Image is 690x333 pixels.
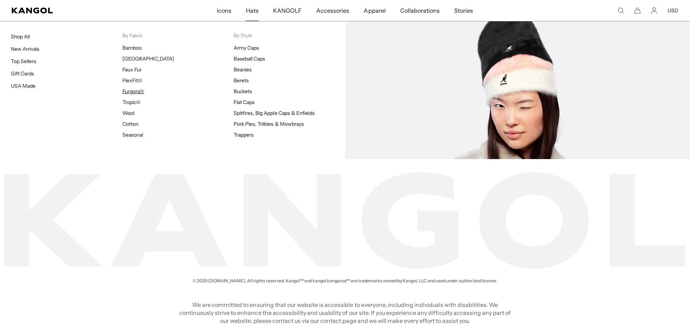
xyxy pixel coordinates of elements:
[668,7,678,14] button: USD
[234,55,265,62] a: Baseball Caps
[11,46,39,52] a: New Arrivals
[11,83,35,89] a: USA Made
[11,33,30,40] a: Shop All
[11,58,36,64] a: Top Sellers
[234,66,252,73] a: Beanies
[122,45,142,51] a: Bamboo
[122,110,134,116] a: Wool
[234,132,254,138] a: Trappers
[11,70,34,77] a: Gift Cards
[122,55,174,62] a: [GEOGRAPHIC_DATA]
[634,7,641,14] button: Cart
[651,7,657,14] a: Account
[234,88,252,95] a: Buckets
[234,110,315,116] a: Spitfires, Big Apple Caps & Enfields
[618,7,624,14] summary: Search here
[234,121,304,127] a: Pork Pies, Trilbies & Mowbrays
[122,32,234,39] p: By Fabric
[122,121,138,127] a: Cotton
[122,132,143,138] a: Seasonal
[177,301,513,325] p: We are committed to ensuring that our website is accessible to everyone, including individuals wi...
[12,8,143,13] a: Kangol
[122,66,142,73] a: Faux Fur
[234,99,255,105] a: Flat Caps
[234,32,345,39] p: By Style
[122,99,141,105] a: Tropic®
[234,45,259,51] a: Army Caps
[122,77,142,84] a: FlexFit®
[122,88,144,95] a: Furgora®
[234,77,249,84] a: Berets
